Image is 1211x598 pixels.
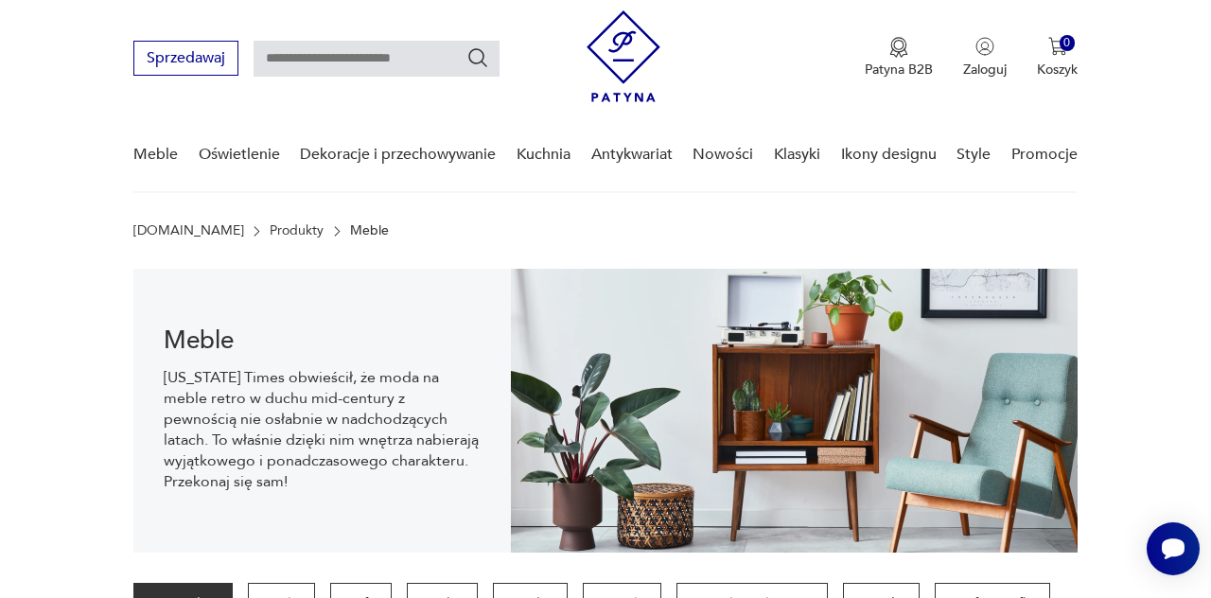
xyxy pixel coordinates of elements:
[350,223,389,238] p: Meble
[774,118,820,191] a: Klasyki
[963,61,1007,79] p: Zaloguj
[591,118,673,191] a: Antykwariat
[1037,37,1078,79] button: 0Koszyk
[300,118,496,191] a: Dekoracje i przechowywanie
[1037,61,1078,79] p: Koszyk
[511,269,1078,553] img: Meble
[164,329,481,352] h1: Meble
[517,118,570,191] a: Kuchnia
[1048,37,1067,56] img: Ikona koszyka
[957,118,991,191] a: Style
[164,367,481,492] p: [US_STATE] Times obwieścił, że moda na meble retro w duchu mid-century z pewnością nie osłabnie w...
[133,53,238,66] a: Sprzedawaj
[133,118,178,191] a: Meble
[199,118,280,191] a: Oświetlenie
[466,46,489,69] button: Szukaj
[841,118,937,191] a: Ikony designu
[133,223,244,238] a: [DOMAIN_NAME]
[133,41,238,76] button: Sprzedawaj
[270,223,324,238] a: Produkty
[865,37,933,79] button: Patyna B2B
[693,118,753,191] a: Nowości
[963,37,1007,79] button: Zaloguj
[587,10,660,102] img: Patyna - sklep z meblami i dekoracjami vintage
[1060,35,1076,51] div: 0
[975,37,994,56] img: Ikonka użytkownika
[1147,522,1200,575] iframe: Smartsupp widget button
[889,37,908,58] img: Ikona medalu
[865,37,933,79] a: Ikona medaluPatyna B2B
[865,61,933,79] p: Patyna B2B
[1011,118,1078,191] a: Promocje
